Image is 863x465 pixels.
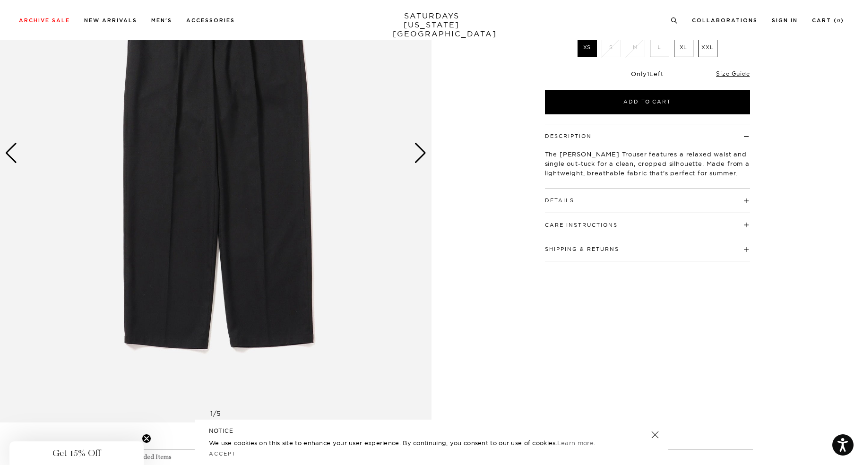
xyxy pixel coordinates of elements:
div: Get 15% OffClose teaser [9,441,144,465]
a: Accept [209,450,236,457]
div: Only Left [545,70,750,78]
div: Previous slide [5,143,17,164]
button: Close teaser [142,434,151,443]
button: Description [545,134,592,139]
h5: NOTICE [209,427,654,435]
a: Accessories [186,18,235,23]
button: Shipping & Returns [545,247,619,252]
span: 5 [216,409,221,418]
span: Get 15% Off [52,448,101,459]
a: SATURDAYS[US_STATE][GEOGRAPHIC_DATA] [393,11,471,38]
label: XL [674,38,693,57]
a: Cart (0) [812,18,844,23]
span: 1 [647,70,650,77]
button: Details [545,198,574,203]
div: Next slide [414,143,427,164]
a: Collaborations [692,18,758,23]
a: Learn more [557,439,594,447]
a: Size Guide [716,70,750,77]
p: We use cookies on this site to enhance your user experience. By continuing, you consent to our us... [209,438,621,448]
span: 1 [210,409,213,418]
button: Care Instructions [545,223,618,228]
a: Sign In [772,18,798,23]
p: The [PERSON_NAME] Trouser features a relaxed waist and single out-tuck for a clean, cropped silho... [545,149,750,178]
a: Men's [151,18,172,23]
label: L [650,38,669,57]
a: New Arrivals [84,18,137,23]
button: Add to Cart [545,90,750,114]
small: 0 [837,19,841,23]
a: Archive Sale [19,18,70,23]
label: XXL [698,38,717,57]
label: XS [578,38,597,57]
